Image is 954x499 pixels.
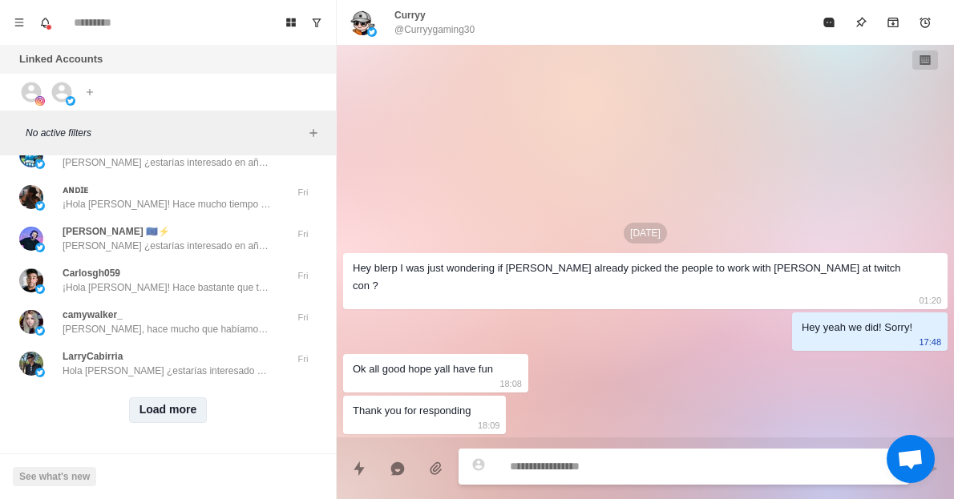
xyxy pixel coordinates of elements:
[35,96,45,106] img: picture
[63,224,170,239] p: [PERSON_NAME] 🇪🇺⚡
[499,375,522,392] p: 18:08
[909,6,941,38] button: Add reminder
[283,227,323,241] p: Fri
[845,6,877,38] button: Pin
[350,10,375,35] img: picture
[35,159,45,169] img: picture
[13,467,96,486] button: See what's new
[624,223,667,243] p: [DATE]
[63,239,271,253] p: [PERSON_NAME] ¿estarías interesado en añadir un TTS con la voz de personajes famosos (generada po...
[877,6,909,38] button: Archive
[35,326,45,336] img: picture
[283,311,323,324] p: Fri
[26,126,304,140] p: No active filters
[283,186,323,199] p: Fri
[63,155,271,170] p: [PERSON_NAME] ¿estarías interesado en añadir un TTS con la voz de personajes famosos (generada po...
[63,280,271,295] p: ¡Hola [PERSON_NAME]! Hace bastante que te había escrito, sólo quería confirmar si habías recibido...
[343,453,375,485] button: Quick replies
[63,322,271,336] p: [PERSON_NAME], hace mucho que habíamos hablado, sólo quería saber si tal vez en este momento sí e...
[283,352,323,366] p: Fri
[63,349,123,364] p: LarryCabirria
[394,8,426,22] p: Curryy
[382,453,414,485] button: Reply with AI
[278,10,304,35] button: Board View
[63,183,88,197] p: ᴀɴᴅɪᴇ
[353,360,493,378] div: Ok all good hope yall have fun
[80,82,99,102] button: Add account
[19,227,43,251] img: picture
[19,352,43,376] img: picture
[919,333,941,351] p: 17:48
[32,10,58,35] button: Notifications
[35,201,45,211] img: picture
[63,266,120,280] p: Carlosgh059
[129,397,208,423] button: Load more
[887,435,935,483] div: Ouvrir le chat
[35,368,45,377] img: picture
[19,51,103,67] p: Linked Accounts
[63,308,123,322] p: camywalker_
[304,123,323,143] button: Add filters
[35,243,45,252] img: picture
[802,319,912,336] div: Hey yeah we did! Sorry!
[66,96,75,106] img: picture
[353,260,912,295] div: Hey blerp I was just wondering if [PERSON_NAME] already picked the people to work with [PERSON_NA...
[19,268,43,292] img: picture
[304,10,329,35] button: Show unread conversations
[35,284,45,294] img: picture
[6,10,32,35] button: Menu
[813,6,845,38] button: Mark as read
[394,22,475,37] p: @Curryygaming30
[19,143,43,167] img: picture
[420,453,452,485] button: Add media
[919,292,941,309] p: 01:20
[63,197,271,211] p: ¡Hola [PERSON_NAME]! Hace mucho tiempo que habíamos hablado, sólo quería saber si finalmente pudi...
[63,364,271,378] p: Hola [PERSON_NAME] ¿estarías interesado en añadir un TTS con la voz de personajes famosos (genera...
[19,310,43,334] img: picture
[367,27,377,37] img: picture
[353,402,471,420] div: Thank you for responding
[283,269,323,283] p: Fri
[19,185,43,209] img: picture
[478,417,500,434] p: 18:09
